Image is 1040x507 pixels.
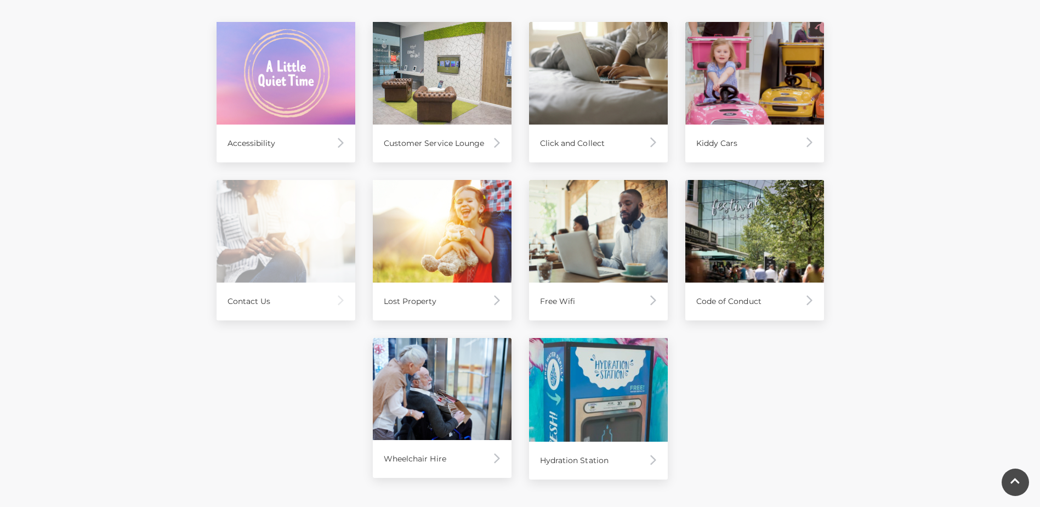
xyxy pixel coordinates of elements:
div: Accessibility [217,125,355,162]
a: Hydration Station [529,338,668,480]
a: Click and Collect [529,22,668,162]
div: Code of Conduct [685,283,824,320]
a: Free Wifi [529,180,668,320]
a: Contact Us [217,180,355,320]
div: Click and Collect [529,125,668,162]
a: Wheelchair Hire [373,338,512,478]
a: Code of Conduct [685,180,824,320]
a: Lost Property [373,180,512,320]
a: Customer Service Lounge [373,22,512,162]
div: Hydration Station [529,442,668,480]
a: Accessibility [217,22,355,162]
a: Kiddy Cars [685,22,824,162]
div: Free Wifi [529,283,668,320]
div: Contact Us [217,283,355,320]
div: Kiddy Cars [685,125,824,162]
div: Customer Service Lounge [373,125,512,162]
div: Lost Property [373,283,512,320]
div: Wheelchair Hire [373,440,512,478]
